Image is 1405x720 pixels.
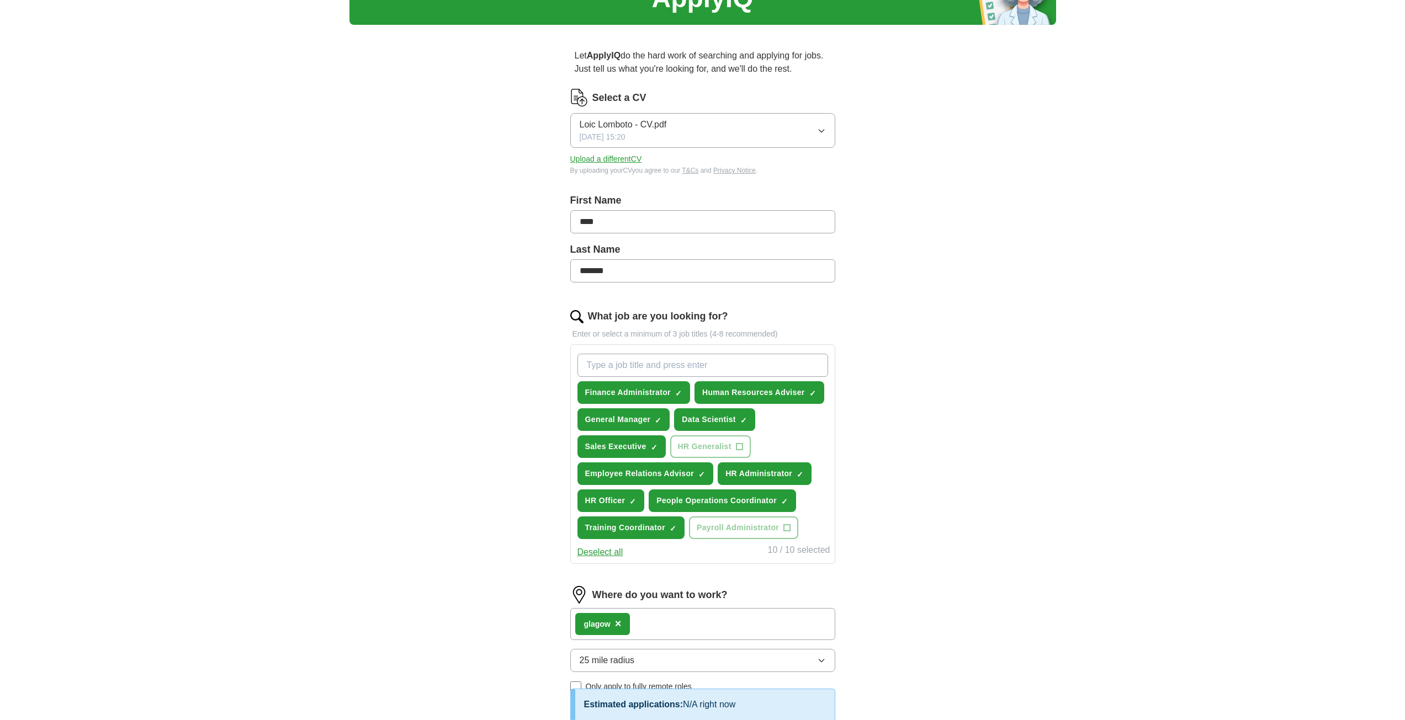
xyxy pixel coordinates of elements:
span: Estimated applications: [584,700,683,709]
span: × [615,617,622,630]
button: Payroll Administrator [689,516,798,539]
button: × [615,616,622,632]
p: Enter or select a minimum of 3 job titles (4-8 recommended) [570,328,835,340]
button: Data Scientist✓ [674,408,755,431]
span: Payroll Administrator [697,522,779,534]
span: ✓ [809,389,816,398]
input: Only apply to fully remote roles [570,681,581,692]
button: HR Generalist [670,435,751,458]
span: ✓ [797,470,803,479]
span: Human Resources Adviser [702,387,805,398]
button: HR Administrator✓ [718,462,812,485]
span: N/A right now [683,700,735,709]
span: General Manager [585,414,651,425]
span: Training Coordinator [585,522,665,534]
button: Sales Executive✓ [577,435,666,458]
button: People Operations Coordinator✓ [649,489,796,512]
button: Human Resources Adviser✓ [694,381,824,404]
span: HR Officer [585,495,625,506]
span: Finance Administrator [585,387,671,398]
img: search.png [570,310,584,323]
span: ✓ [655,416,661,425]
button: Employee Relations Advisor✓ [577,462,714,485]
span: ✓ [781,497,788,506]
label: First Name [570,193,835,208]
a: Privacy Notice [713,167,756,174]
div: By uploading your CV you agree to our and . [570,166,835,175]
button: Finance Administrator✓ [577,381,690,404]
img: location.png [570,586,588,604]
input: Type a job title and press enter [577,354,828,377]
label: Select a CV [592,90,646,105]
span: Data Scientist [682,414,736,425]
span: HR Administrator [725,468,792,479]
span: ✓ [740,416,747,425]
label: Where do you want to work? [592,588,728,602]
span: ✓ [629,497,636,506]
span: ✓ [675,389,682,398]
button: Deselect all [577,546,623,559]
span: Employee Relations Advisor [585,468,694,479]
label: What job are you looking for? [588,309,728,324]
span: Loic Lomboto - CV.pdf [580,118,667,131]
button: HR Officer✓ [577,489,645,512]
a: T&Cs [682,167,698,174]
label: Last Name [570,242,835,257]
span: ✓ [651,443,658,452]
span: People Operations Coordinator [656,495,777,506]
div: 10 / 10 selected [768,543,830,559]
strong: ApplyIQ [587,51,621,60]
span: 25 mile radius [580,654,635,667]
span: Sales Executive [585,441,646,452]
span: [DATE] 15:20 [580,131,625,143]
p: Let do the hard work of searching and applying for jobs. Just tell us what you're looking for, an... [570,45,835,80]
span: Only apply to fully remote roles [586,681,692,692]
span: ✓ [670,524,676,533]
div: glagow [584,618,611,630]
span: ✓ [698,470,705,479]
img: CV Icon [570,89,588,106]
button: Upload a differentCV [570,153,642,165]
button: General Manager✓ [577,408,670,431]
button: Training Coordinator✓ [577,516,685,539]
button: 25 mile radius [570,649,835,672]
span: HR Generalist [678,441,731,452]
button: Loic Lomboto - CV.pdf[DATE] 15:20 [570,113,835,148]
